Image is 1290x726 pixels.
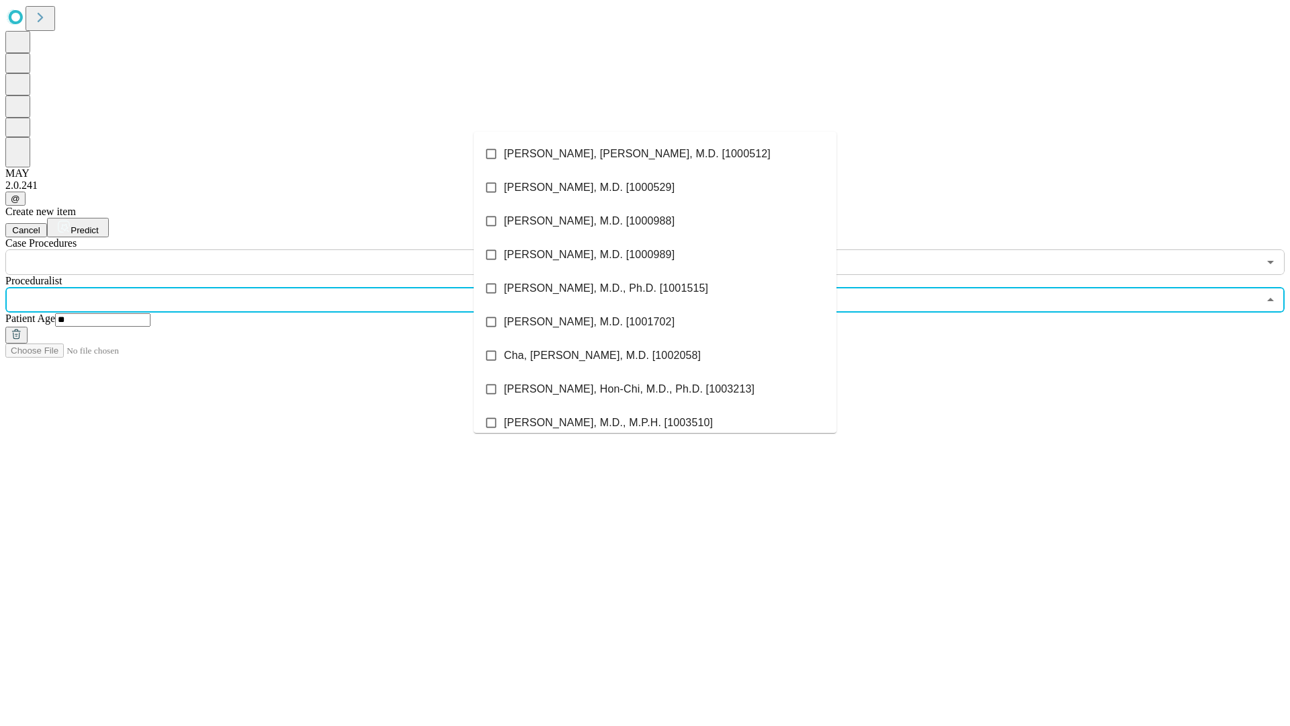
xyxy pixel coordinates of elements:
[5,237,77,249] span: Scheduled Procedure
[11,194,20,204] span: @
[504,247,675,263] span: [PERSON_NAME], M.D. [1000989]
[504,213,675,229] span: [PERSON_NAME], M.D. [1000988]
[504,415,713,431] span: [PERSON_NAME], M.D., M.P.H. [1003510]
[47,218,109,237] button: Predict
[504,146,771,162] span: [PERSON_NAME], [PERSON_NAME], M.D. [1000512]
[5,223,47,237] button: Cancel
[5,275,62,286] span: Proceduralist
[5,206,76,217] span: Create new item
[71,225,98,235] span: Predict
[1261,253,1280,272] button: Open
[1261,290,1280,309] button: Close
[504,179,675,196] span: [PERSON_NAME], M.D. [1000529]
[5,192,26,206] button: @
[12,225,40,235] span: Cancel
[504,314,675,330] span: [PERSON_NAME], M.D. [1001702]
[504,348,701,364] span: Cha, [PERSON_NAME], M.D. [1002058]
[504,381,755,397] span: [PERSON_NAME], Hon-Chi, M.D., Ph.D. [1003213]
[5,179,1285,192] div: 2.0.241
[5,313,55,324] span: Patient Age
[504,280,708,296] span: [PERSON_NAME], M.D., Ph.D. [1001515]
[5,167,1285,179] div: MAY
